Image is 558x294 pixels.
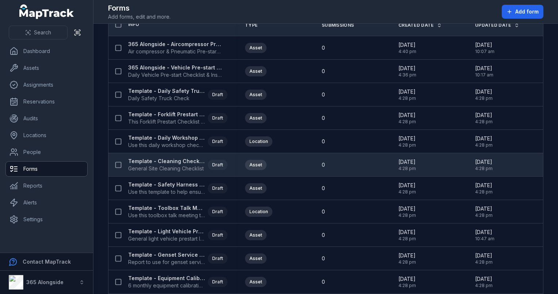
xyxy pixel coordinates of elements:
[398,166,416,171] span: 4:28 pm
[475,182,493,189] span: [DATE]
[398,49,416,54] span: 4:40 pm
[245,90,267,100] div: Asset
[128,64,222,71] strong: 365 Alongside - Vehicle Pre-start Checklist
[398,275,416,283] span: [DATE]
[475,236,494,242] span: 10:47 am
[6,111,87,126] a: Audits
[19,4,74,19] a: MapTrack
[398,182,416,189] span: [DATE]
[208,113,228,123] div: Draft
[398,189,416,195] span: 4:28 pm
[398,252,416,265] time: 26/08/2025, 4:28:25 pm
[128,41,222,48] strong: 365 Alongside - Aircompressor Pre-start check
[398,158,416,166] span: [DATE]
[6,61,87,75] a: Assets
[475,112,493,119] span: [DATE]
[128,142,205,149] span: Use this daily workshop checklist to maintain safety standard in the work zones at site.
[128,188,205,196] span: Use this template to help ensure that your harness is in good condition before use to reduce the ...
[475,135,493,148] time: 26/08/2025, 4:28:25 pm
[245,66,267,76] div: Asset
[322,22,354,28] span: Submissions
[6,178,87,193] a: Reports
[128,204,228,219] a: Template - Toolbox Talk Meeting RecordUse this toolbox talk meeting template to record details fr...
[475,252,493,265] time: 26/08/2025, 4:28:25 pm
[128,134,228,149] a: Template - Daily Workshop InspectionUse this daily workshop checklist to maintain safety standard...
[475,41,494,54] time: 29/08/2025, 10:07:14 am
[322,114,325,122] span: 0
[398,205,416,212] span: [DATE]
[475,65,493,78] time: 29/08/2025, 10:17:59 am
[322,278,325,286] span: 0
[398,229,416,236] span: [DATE]
[128,71,222,79] span: Daily Vehicle Pre-start Checklist & Inspection
[398,112,416,119] span: [DATE]
[475,142,493,148] span: 4:28 pm
[398,22,442,28] a: Created Date
[128,87,228,102] a: Template - Daily Safety Truck CheckDaily Safety Truck CheckDraft
[128,228,205,235] strong: Template - Light Vehicle Prestart Inspection
[128,48,222,55] span: Air compressor & Pneumatic Pre-start Check
[128,158,205,165] strong: Template - Cleaning Checklist
[128,228,228,242] a: Template - Light Vehicle Prestart InspectionGeneral light vehicle prestart Inspection formDraft
[398,41,416,49] span: [DATE]
[322,231,325,239] span: 0
[322,138,325,145] span: 0
[245,22,257,28] span: Type
[208,160,228,170] div: Draft
[128,251,228,266] a: Template - Genset Service ReportReport to use for genset serviceDraft
[475,22,511,28] span: Updated Date
[245,207,272,217] div: Location
[108,13,171,20] span: Add forms, edit and more.
[9,26,68,39] button: Search
[475,229,494,236] span: [DATE]
[128,212,205,219] span: Use this toolbox talk meeting template to record details from safety meetings and toolbox talks.
[398,41,416,54] time: 26/08/2025, 4:40:27 pm
[6,128,87,143] a: Locations
[475,182,493,195] time: 26/08/2025, 4:28:25 pm
[128,204,205,212] strong: Template - Toolbox Talk Meeting Record
[475,112,493,125] time: 26/08/2025, 4:28:25 pm
[475,22,519,28] a: Updated Date
[475,95,493,101] span: 4:28 pm
[475,41,494,49] span: [DATE]
[398,135,416,148] time: 26/08/2025, 4:28:25 pm
[398,88,416,101] time: 26/08/2025, 4:28:25 pm
[128,181,205,188] strong: Template - Safety Harness Inspection
[322,161,325,169] span: 0
[26,279,64,285] strong: 365 Alongside
[398,135,416,142] span: [DATE]
[23,259,71,265] strong: Contact MapTrack
[398,72,416,78] span: 4:36 pm
[34,29,51,36] span: Search
[398,259,416,265] span: 4:28 pm
[128,22,139,27] span: Info
[128,118,205,125] span: This Forklift Prestart Checklist should be completed every day before starting forklift operations.
[322,185,325,192] span: 0
[128,87,205,95] strong: Template - Daily Safety Truck Check
[475,72,493,78] span: 10:17 am
[322,68,325,75] span: 0
[398,275,416,289] time: 26/08/2025, 4:28:25 pm
[128,251,205,259] strong: Template - Genset Service Report
[128,111,205,118] strong: Template - Forklift Prestart Checklist
[475,252,493,259] span: [DATE]
[208,136,228,147] div: Draft
[128,134,205,142] strong: Template - Daily Workshop Inspection
[208,253,228,264] div: Draft
[475,65,493,72] span: [DATE]
[245,136,272,147] div: Location
[6,44,87,59] a: Dashboard
[245,183,267,193] div: Asset
[398,283,416,289] span: 4:28 pm
[502,5,543,19] button: Add form
[108,3,171,13] h2: Forms
[398,205,416,218] time: 26/08/2025, 4:28:25 pm
[398,182,416,195] time: 26/08/2025, 4:28:25 pm
[398,236,416,242] span: 4:28 pm
[128,275,228,289] a: Template - Equipment Calibration Form6 monthly equipment calibration formDraft
[398,112,416,125] time: 26/08/2025, 4:28:25 pm
[128,181,228,196] a: Template - Safety Harness InspectionUse this template to help ensure that your harness is in good...
[322,91,325,98] span: 0
[245,43,267,53] div: Asset
[475,135,493,142] span: [DATE]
